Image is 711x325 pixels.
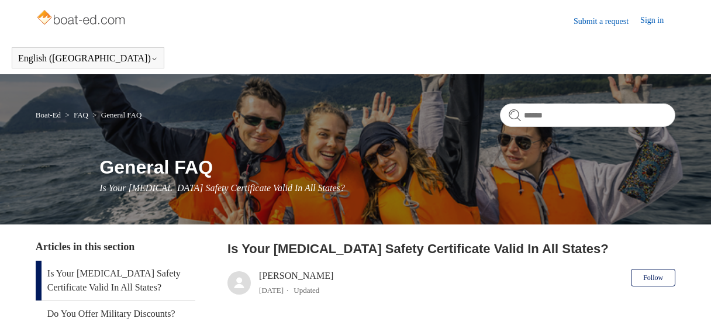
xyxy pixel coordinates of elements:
[36,7,129,30] img: Boat-Ed Help Center home page
[36,110,61,119] a: Boat-Ed
[74,110,88,119] a: FAQ
[574,15,640,27] a: Submit a request
[259,269,333,297] div: [PERSON_NAME]
[101,110,141,119] a: General FAQ
[294,286,319,295] li: Updated
[99,153,675,181] h1: General FAQ
[36,110,63,119] li: Boat-Ed
[640,14,675,28] a: Sign in
[90,110,141,119] li: General FAQ
[36,261,196,300] a: Is Your [MEDICAL_DATA] Safety Certificate Valid In All States?
[631,269,675,286] button: Follow Article
[63,110,90,119] li: FAQ
[36,241,134,253] span: Articles in this section
[500,103,675,127] input: Search
[259,286,284,295] time: 03/01/2024, 16:48
[99,183,345,193] span: Is Your [MEDICAL_DATA] Safety Certificate Valid In All States?
[18,53,158,64] button: English ([GEOGRAPHIC_DATA])
[227,239,675,258] h2: Is Your Boating Safety Certificate Valid In All States?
